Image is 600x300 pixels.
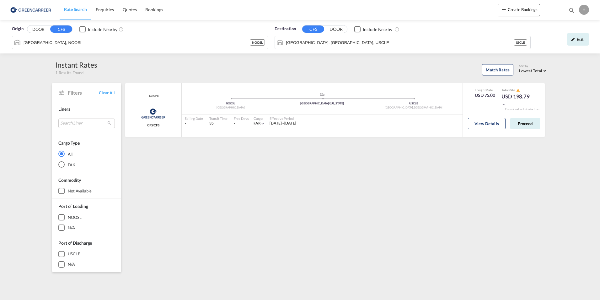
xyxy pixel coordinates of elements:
[368,102,459,106] div: USCLE
[58,151,115,157] md-radio-button: All
[88,26,117,33] div: Include Nearby
[498,4,540,16] button: icon-plus 400-fgCreate Bookings
[260,121,265,126] md-icon: icon-chevron-down
[519,68,542,73] span: Lowest Total
[96,7,114,12] span: Enquiries
[254,121,261,125] span: FAK
[394,27,399,32] md-icon: Unchecked: Ignores neighbouring ports when fetching rates.Checked : Includes neighbouring ports w...
[516,88,520,92] button: icon-alert
[58,106,70,112] span: Liners
[568,7,575,16] div: icon-magnify
[319,93,326,96] md-icon: assets/icons/custom/ship-fill.svg
[12,36,268,49] md-input-container: Oslo, NOOSL
[58,261,115,268] md-checkbox: N/A
[27,26,49,33] button: DOOR
[58,225,115,231] md-checkbox: N/A
[185,106,276,110] div: [GEOGRAPHIC_DATA]
[519,64,548,68] div: Sort by
[64,7,87,12] span: Rate Search
[468,118,506,129] button: View Details
[139,106,167,121] img: Greencarrier Consolidator
[185,121,203,126] div: -
[568,7,575,14] md-icon: icon-magnify
[68,188,92,194] div: not available
[514,39,528,46] div: USCLE
[270,121,296,125] span: [DATE] - [DATE]
[147,94,159,98] span: General
[302,25,324,33] button: CFS
[145,7,163,12] span: Bookings
[234,116,249,121] div: Free Days
[119,27,124,32] md-icon: Unchecked: Ignores neighbouring ports when fetching rates.Checked : Includes neighbouring ports w...
[276,102,368,106] div: [GEOGRAPHIC_DATA]/[US_STATE]
[270,121,296,126] div: 01 Oct 2025 - 31 Oct 2025
[79,26,117,32] md-checkbox: Checkbox No Ink
[571,37,575,42] md-icon: icon-pencil
[55,70,83,75] span: 1 Results Found
[58,251,115,257] md-checkbox: USCLE
[58,214,115,220] md-checkbox: NOOSL
[254,116,265,121] div: Cargo
[9,3,52,17] img: e39c37208afe11efa9cb1d7a6ea7d6f5.png
[325,26,347,33] button: DOOR
[501,93,533,108] div: USD 198.79
[519,67,548,74] md-select: Select: Lowest Total
[185,102,276,106] div: NOOSL
[147,123,159,127] span: CFS/CFS
[475,88,495,92] div: Freight Rate
[68,251,80,257] div: USCLE
[123,7,137,12] span: Quotes
[68,225,75,231] div: N/A
[250,39,265,46] div: NOOSL
[501,102,506,107] md-icon: icon-chevron-down
[50,25,72,33] button: CFS
[58,161,115,168] md-radio-button: FAK
[579,5,589,15] div: H
[209,121,228,126] div: 35
[363,26,392,33] div: Include Nearby
[99,90,115,96] span: Clear All
[68,89,99,96] span: Filters
[475,92,495,98] div: USD 75.00
[24,38,250,47] input: Search by Port
[58,140,80,146] div: Cargo Type
[482,64,513,75] button: Match Rates
[58,240,92,246] span: Port of Discharge
[500,6,508,13] md-icon: icon-plus 400-fg
[209,116,228,121] div: Transit Time
[275,36,531,49] md-input-container: Cleveland, OH, USCLE
[55,60,97,70] div: Instant Rates
[275,26,296,32] span: Destination
[185,116,203,121] div: Sailing Date
[147,94,159,98] div: Contract / Rate Agreement / Tariff / Spot Pricing Reference Number: General
[270,116,296,121] div: Effective Period
[68,261,75,267] div: N/A
[58,203,88,209] span: Port of Loading
[510,118,540,129] button: Proceed
[501,88,533,93] div: Total Rate
[368,106,459,110] div: [GEOGRAPHIC_DATA], [GEOGRAPHIC_DATA]
[286,38,514,47] input: Search by Port
[68,214,82,220] div: NOOSL
[354,26,392,32] md-checkbox: Checkbox No Ink
[567,33,589,46] div: icon-pencilEdit
[500,108,545,111] div: Remark and Inclusion included
[516,88,520,92] md-icon: icon-alert
[12,26,23,32] span: Origin
[58,177,81,183] span: Commodity
[234,121,235,126] div: -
